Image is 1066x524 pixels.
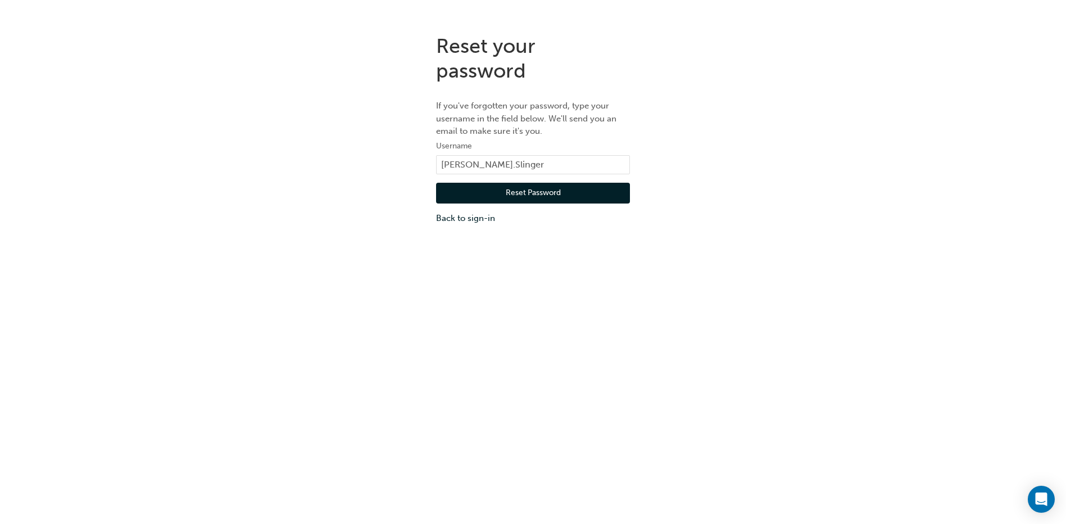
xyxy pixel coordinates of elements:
[436,100,630,138] p: If you've forgotten your password, type your username in the field below. We'll send you an email...
[436,183,630,204] button: Reset Password
[436,155,630,174] input: Username
[1028,486,1055,513] div: Open Intercom Messenger
[436,139,630,153] label: Username
[436,212,630,225] a: Back to sign-in
[436,34,630,83] h1: Reset your password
